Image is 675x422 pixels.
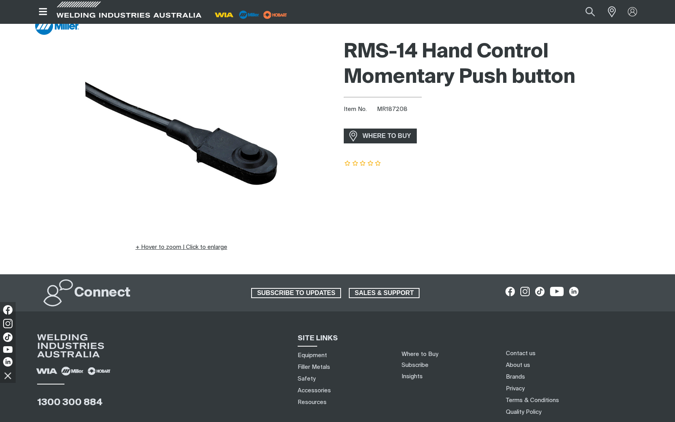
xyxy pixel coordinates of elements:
button: Search products [577,3,604,21]
img: Miller [35,17,79,35]
span: SUBSCRIBE TO UPDATES [252,288,340,298]
a: Contact us [506,349,536,358]
a: Accessories [298,386,331,395]
img: Facebook [3,305,12,315]
input: Product name or item number... [567,3,604,21]
a: Where to Buy [402,351,438,357]
a: Privacy [506,384,525,393]
span: Item No. [344,105,375,114]
img: RMS-14 Hand Control Momentary Push button [84,36,279,231]
button: Hover to zoom | Click to enlarge [131,243,232,252]
h1: RMS-14 Hand Control Momentary Push button [344,39,644,90]
a: SALES & SUPPORT [349,288,420,298]
h2: Connect [74,284,130,302]
a: Terms & Conditions [506,396,559,404]
span: MR187208 [377,106,407,112]
a: Resources [298,398,327,406]
img: hide socials [1,369,14,382]
a: About us [506,361,530,369]
a: miller [261,12,289,18]
a: Equipment [298,351,327,359]
a: Filler Metals [298,363,330,371]
img: YouTube [3,346,12,353]
img: miller [261,9,289,21]
span: SITE LINKS [298,335,338,342]
a: WHERE TO BUY [344,129,417,143]
img: TikTok [3,333,12,342]
a: 1300 300 884 [37,398,103,407]
a: Insights [402,374,423,379]
span: SALES & SUPPORT [350,288,419,298]
img: LinkedIn [3,357,12,367]
a: Subscribe [402,362,429,368]
nav: Sitemap [295,350,392,408]
a: Quality Policy [506,408,541,416]
a: SUBSCRIBE TO UPDATES [251,288,341,298]
span: Rating: {0} [344,161,382,166]
nav: Footer [503,348,652,418]
span: WHERE TO BUY [357,130,416,142]
a: Safety [298,375,316,383]
a: Brands [506,373,525,381]
img: Instagram [3,319,12,328]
